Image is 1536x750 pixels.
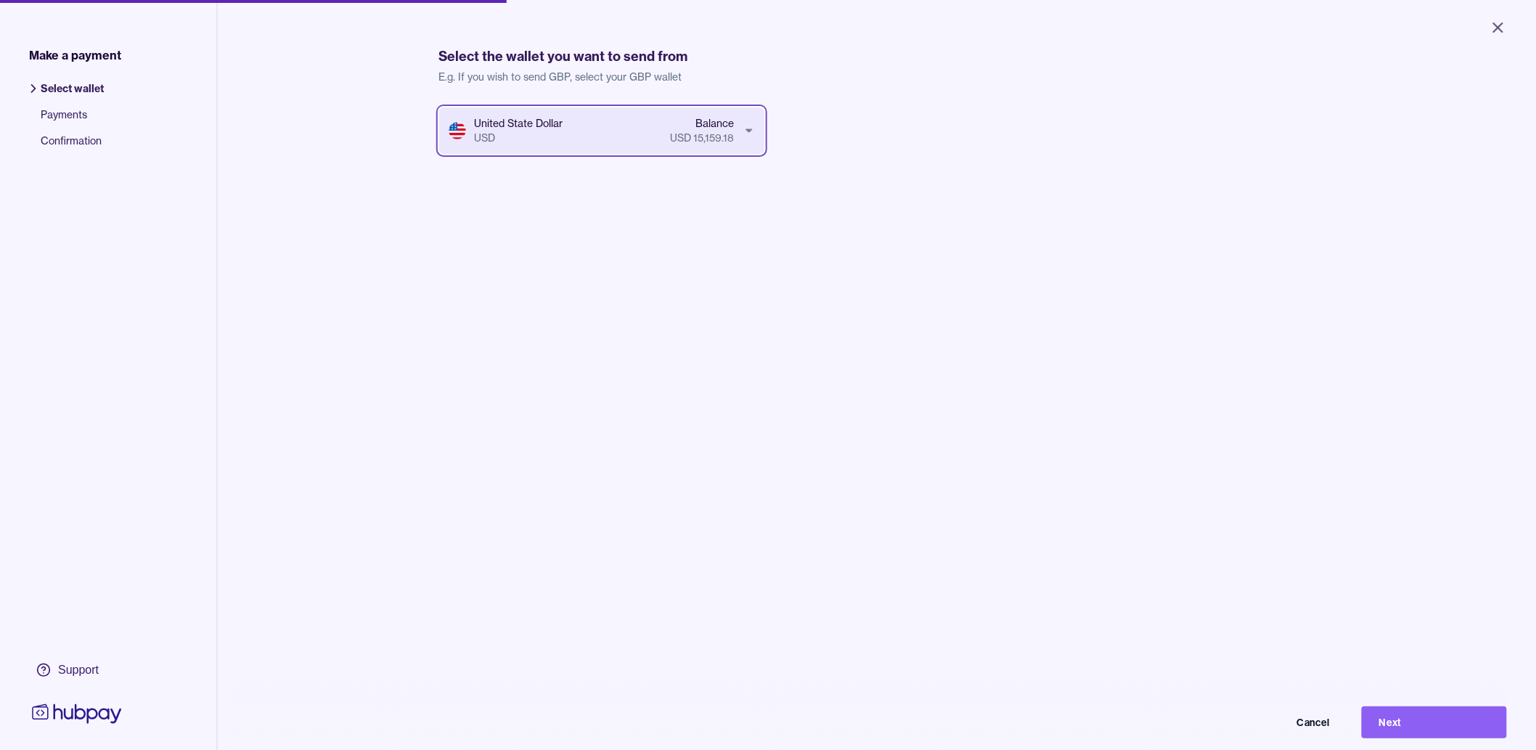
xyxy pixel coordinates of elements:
button: Close [1472,12,1524,44]
button: Next [1362,706,1507,738]
span: Select wallet [41,81,104,107]
a: Support [29,655,125,685]
div: Support [58,662,99,678]
span: Make a payment [29,46,121,64]
span: Confirmation [41,134,104,160]
h1: Select the wallet you want to send from [439,46,1315,67]
span: Payments [41,107,104,134]
p: E.g. If you wish to send GBP, select your GBP wallet [439,70,1315,84]
button: Cancel [1202,706,1347,738]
